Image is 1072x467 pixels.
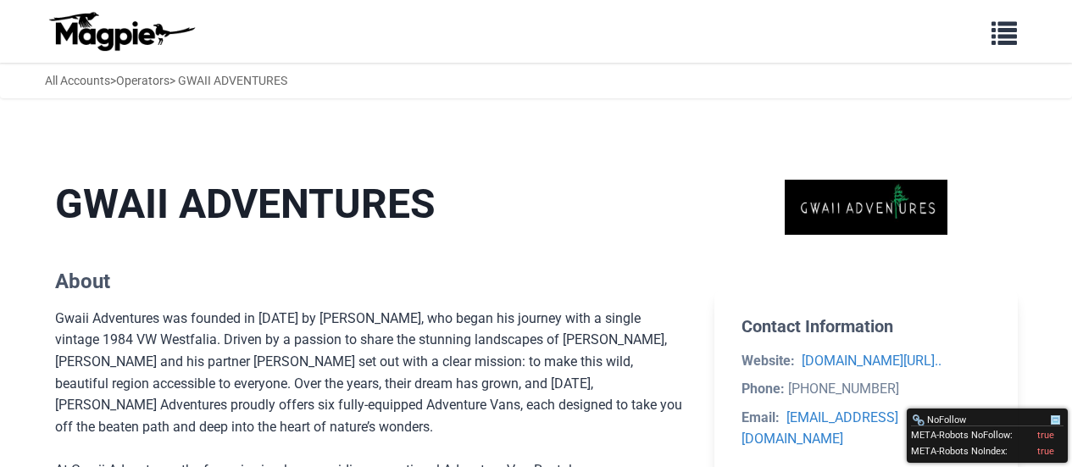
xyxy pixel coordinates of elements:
div: true [1037,429,1054,442]
div: > > GWAII ADVENTURES [45,71,287,90]
strong: Phone: [742,381,785,397]
div: META-Robots NoIndex: [911,442,1064,459]
img: logo-ab69f6fb50320c5b225c76a69d11143b.png [45,11,197,52]
div: META-Robots NoFollow: [911,426,1064,442]
strong: Email: [742,409,780,425]
h2: About [55,270,688,294]
li: [PHONE_NUMBER] [742,378,990,400]
div: true [1037,445,1054,459]
div: NoFollow [912,414,1049,427]
a: All Accounts [45,74,110,87]
a: [DOMAIN_NAME][URL].. [802,353,941,369]
a: [EMAIL_ADDRESS][DOMAIN_NAME] [742,409,898,448]
img: GWAII ADVENTURES logo [785,180,947,234]
a: Operators [116,74,169,87]
div: Minimize [1049,414,1063,427]
h2: Contact Information [742,316,990,336]
strong: Website: [742,353,795,369]
h1: GWAII ADVENTURES [55,180,688,229]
